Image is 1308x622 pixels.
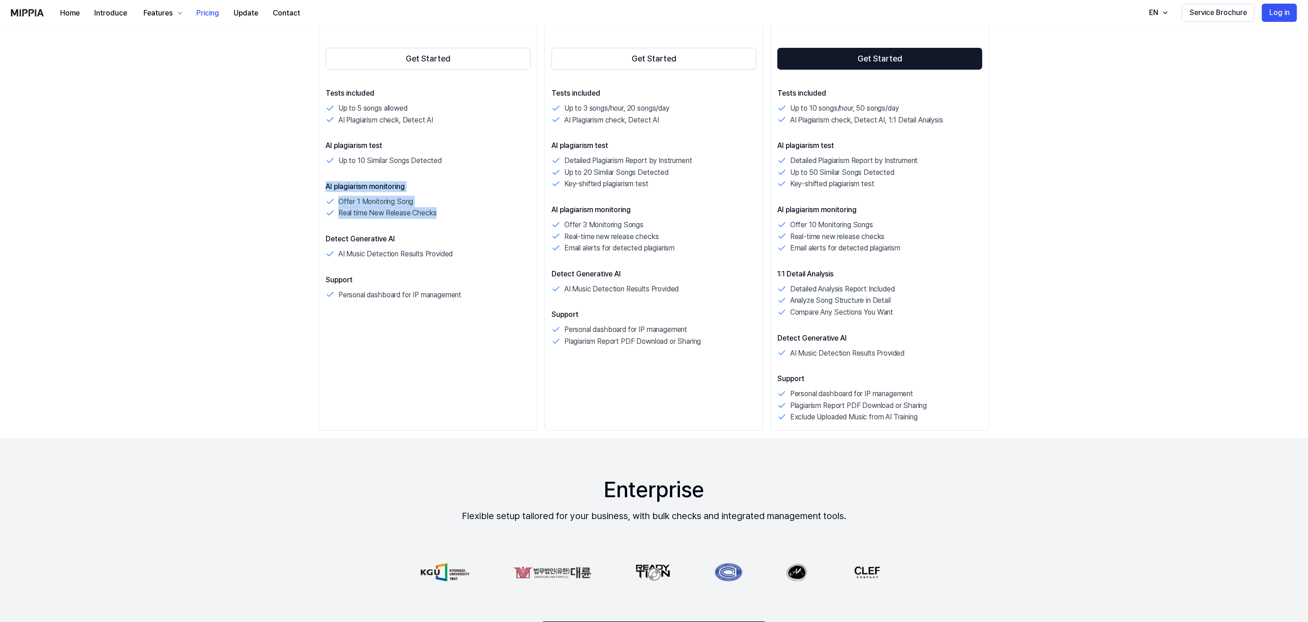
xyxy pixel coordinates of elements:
[326,275,531,286] p: Support
[142,8,174,19] div: Features
[564,102,669,114] p: Up to 3 songs/hour, 20 songs/day
[326,140,531,151] p: AI plagiarism test
[1147,7,1160,18] div: EN
[326,88,531,99] p: Tests included
[564,219,644,231] p: Offer 3 Monitoring Songs
[634,563,669,581] img: partner-logo-2
[53,4,87,22] button: Home
[1262,4,1297,22] button: Log in
[338,155,442,167] p: Up to 10 Similar Songs Detected
[552,140,756,151] p: AI plagiarism test
[226,4,266,22] button: Update
[790,388,913,400] p: Personal dashboard for IP management
[790,411,918,423] p: Exclude Uploaded Music from AI Training
[87,4,134,22] button: Introduce
[564,336,701,347] p: Plagiarism Report PDF Download or Sharing
[790,167,894,178] p: Up to 50 Similar Songs Detected
[552,48,756,70] button: Get Started
[564,114,659,126] p: AI Plagiarism check, Detect AI
[790,400,927,412] p: Plagiarism Report PDF Download or Sharing
[338,102,408,114] p: Up to 5 songs allowed
[326,46,531,71] a: Get Started
[1182,4,1255,22] button: Service Brochure
[552,309,756,320] p: Support
[785,563,806,581] img: partner-logo-4
[326,181,531,192] p: AI plagiarism monitoring
[849,563,882,581] img: partner-logo-5
[564,242,674,254] p: Email alerts for detected plagiarism
[564,155,692,167] p: Detailed Plagiarism Report by Instrument
[777,333,982,344] p: Detect Generative AI
[226,0,266,25] a: Update
[326,48,531,70] button: Get Started
[604,474,704,505] div: Enterprise
[564,167,669,178] p: Up to 20 Similar Songs Detected
[790,347,904,359] p: AI Music Detection Results Provided
[777,48,982,70] button: Get Started
[713,563,741,581] img: partner-logo-3
[189,0,226,25] a: Pricing
[790,178,874,190] p: Key-shifted plagiarism test
[790,231,885,243] p: Real-time new release checks
[790,219,873,231] p: Offer 10 Monitoring Songs
[790,295,891,306] p: Analyze Song Structure in Detail
[777,269,982,280] p: 1:1 Detail Analysis
[790,155,918,167] p: Detailed Plagiarism Report by Instrument
[1140,4,1175,22] button: EN
[338,196,413,208] p: Offer 1 Monitoring Song
[777,204,982,215] p: AI plagiarism monitoring
[552,204,756,215] p: AI plagiarism monitoring
[326,234,531,245] p: Detect Generative AI
[790,102,899,114] p: Up to 10 songs/hour, 50 songs/day
[552,46,756,71] a: Get Started
[777,88,982,99] p: Tests included
[790,242,900,254] p: Email alerts for detected plagiarism
[777,46,982,71] a: Get Started
[338,289,461,301] p: Personal dashboard for IP management
[790,283,895,295] p: Detailed Analysis Report Included
[419,563,468,581] img: partner-logo-0
[462,509,846,523] div: Flexible setup tailored for your business, with bulk checks and integrated management tools.
[11,9,44,16] img: logo
[338,248,453,260] p: AI Music Detection Results Provided
[552,269,756,280] p: Detect Generative AI
[790,306,893,318] p: Compare Any Sections You Want
[511,563,590,581] img: partner-logo-1
[134,4,189,22] button: Features
[338,114,433,126] p: AI Plagiarism check, Detect AI
[777,373,982,384] p: Support
[790,114,943,126] p: AI Plagiarism check, Detect AI, 1:1 Detail Analysis
[552,88,756,99] p: Tests included
[777,140,982,151] p: AI plagiarism test
[338,207,437,219] p: Real time New Release Checks
[564,231,659,243] p: Real-time new release checks
[564,324,687,336] p: Personal dashboard for IP management
[189,4,226,22] button: Pricing
[564,178,649,190] p: Key-shifted plagiarism test
[266,4,307,22] button: Contact
[564,283,679,295] p: AI Music Detection Results Provided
